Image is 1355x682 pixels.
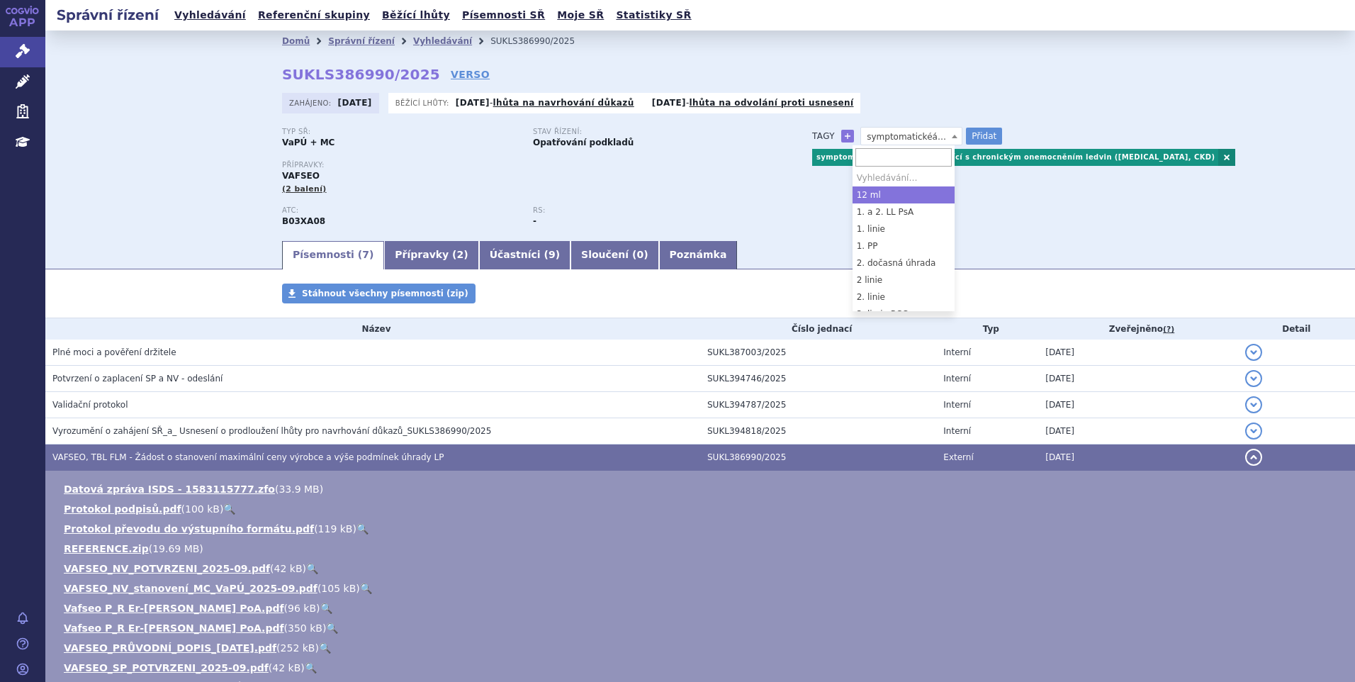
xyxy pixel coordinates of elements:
a: 🔍 [319,642,331,654]
a: + [841,130,854,142]
span: (2 balení) [282,184,327,194]
span: 42 kB [274,563,303,574]
li: ( ) [64,621,1341,635]
li: ( ) [64,561,1341,576]
a: Referenční skupiny [254,6,374,25]
a: VAFSEO_NV_stanovení_MC_VaPÚ_2025-09.pdf [64,583,317,594]
a: Přípravky (2) [384,241,478,269]
a: 🔍 [326,622,338,634]
a: Domů [282,36,310,46]
span: Vyrozumění o zahájení SŘ_a_ Usnesení o prodloužení lhůty pro navrhování důkazů_SUKLS386990/2025 [52,426,491,436]
p: - [456,97,634,108]
span: 42 kB [272,662,300,673]
strong: [DATE] [338,98,372,108]
span: Potvrzení o zaplacení SP a NV - odeslání [52,374,223,384]
a: Vyhledávání [170,6,250,25]
span: Běžící lhůty: [395,97,452,108]
button: Přidat [966,128,1002,145]
span: Interní [943,400,971,410]
span: 119 kB [318,523,353,535]
th: Typ [936,318,1038,340]
h3: Tagy [812,128,835,145]
abbr: (?) [1163,325,1174,335]
a: Správní řízení [328,36,395,46]
span: VAFSEO, TBL FLM - Žádost o stanovení maximální ceny výrobce a výše podmínek úhrady LP [52,452,444,462]
li: ( ) [64,542,1341,556]
p: Typ SŘ: [282,128,519,136]
p: Přípravky: [282,161,784,169]
span: Plné moci a pověření držitele [52,347,176,357]
span: 252 kB [281,642,315,654]
a: Vyhledávání [413,36,472,46]
a: 🔍 [356,523,369,535]
li: ( ) [64,641,1341,655]
a: 🔍 [306,563,318,574]
strong: Opatřování podkladů [533,138,634,147]
button: detail [1245,396,1262,413]
li: ( ) [64,502,1341,516]
a: symptomatické anémie související s chronickým onemocněním ledvin ([MEDICAL_DATA], CKD) [812,149,1218,166]
strong: - [533,216,536,226]
span: symptomatickéá anémie související s CKD [861,128,962,146]
td: SUKL386990/2025 [700,445,936,471]
a: lhůta na odvolání proti usnesení [690,98,854,108]
p: ATC: [282,206,519,215]
p: Stav řízení: [533,128,770,136]
li: 1. a 2. LL PsA [853,203,955,220]
td: [DATE] [1038,392,1237,418]
strong: [DATE] [652,98,686,108]
td: [DATE] [1038,445,1237,471]
li: ( ) [64,661,1341,675]
span: VAFSEO [282,171,320,181]
li: ( ) [64,482,1341,496]
button: detail [1245,370,1262,387]
li: ( ) [64,581,1341,596]
th: Detail [1238,318,1355,340]
a: VAFSEO_SP_POTVRZENI_2025-09.pdf [64,662,269,673]
a: Účastníci (9) [479,241,570,269]
li: 3. limie RCC [853,306,955,323]
a: Stáhnout všechny písemnosti (zip) [282,284,476,303]
strong: VADADUSTAT [282,216,325,226]
h2: Správní řízení [45,5,170,25]
li: 12 ml [853,186,955,203]
td: [DATE] [1038,418,1237,445]
span: 33.9 MB [279,483,319,495]
span: 2 [457,249,464,260]
span: Interní [943,374,971,384]
li: ( ) [64,601,1341,615]
td: SUKL394787/2025 [700,392,936,418]
li: 2. linie [853,289,955,306]
td: [DATE] [1038,340,1237,366]
strong: SUKLS386990/2025 [282,66,440,83]
a: VERSO [451,67,490,82]
span: symptomatickéá anémie související s CKD [860,127,962,145]
td: [DATE] [1038,366,1237,392]
a: Protokol převodu do výstupního formátu.pdf [64,523,314,535]
li: ( ) [64,522,1341,536]
li: Vyhledávání… [853,169,955,186]
p: - [652,97,854,108]
span: Externí [943,452,973,462]
th: Číslo jednací [700,318,936,340]
a: lhůta na navrhování důkazů [493,98,634,108]
span: Zahájeno: [289,97,334,108]
span: 9 [549,249,556,260]
span: Validační protokol [52,400,128,410]
span: 96 kB [288,603,316,614]
a: Datová zpráva ISDS - 1583115777.zfo [64,483,275,495]
span: 0 [636,249,643,260]
li: 1. linie [853,220,955,237]
td: SUKL387003/2025 [700,340,936,366]
a: Písemnosti SŘ [458,6,549,25]
span: Interní [943,426,971,436]
a: VAFSEO_NV_POTVRZENI_2025-09.pdf [64,563,270,574]
span: 350 kB [288,622,322,634]
li: 2. dočasná úhrada [853,255,955,272]
a: 🔍 [320,603,332,614]
a: Vafseo P_R Er-[PERSON_NAME] PoA.pdf [64,622,284,634]
a: Vafseo P_R Er-[PERSON_NAME] PoA.pdf [64,603,284,614]
a: Statistiky SŘ [612,6,695,25]
button: detail [1245,423,1262,440]
td: SUKL394818/2025 [700,418,936,445]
